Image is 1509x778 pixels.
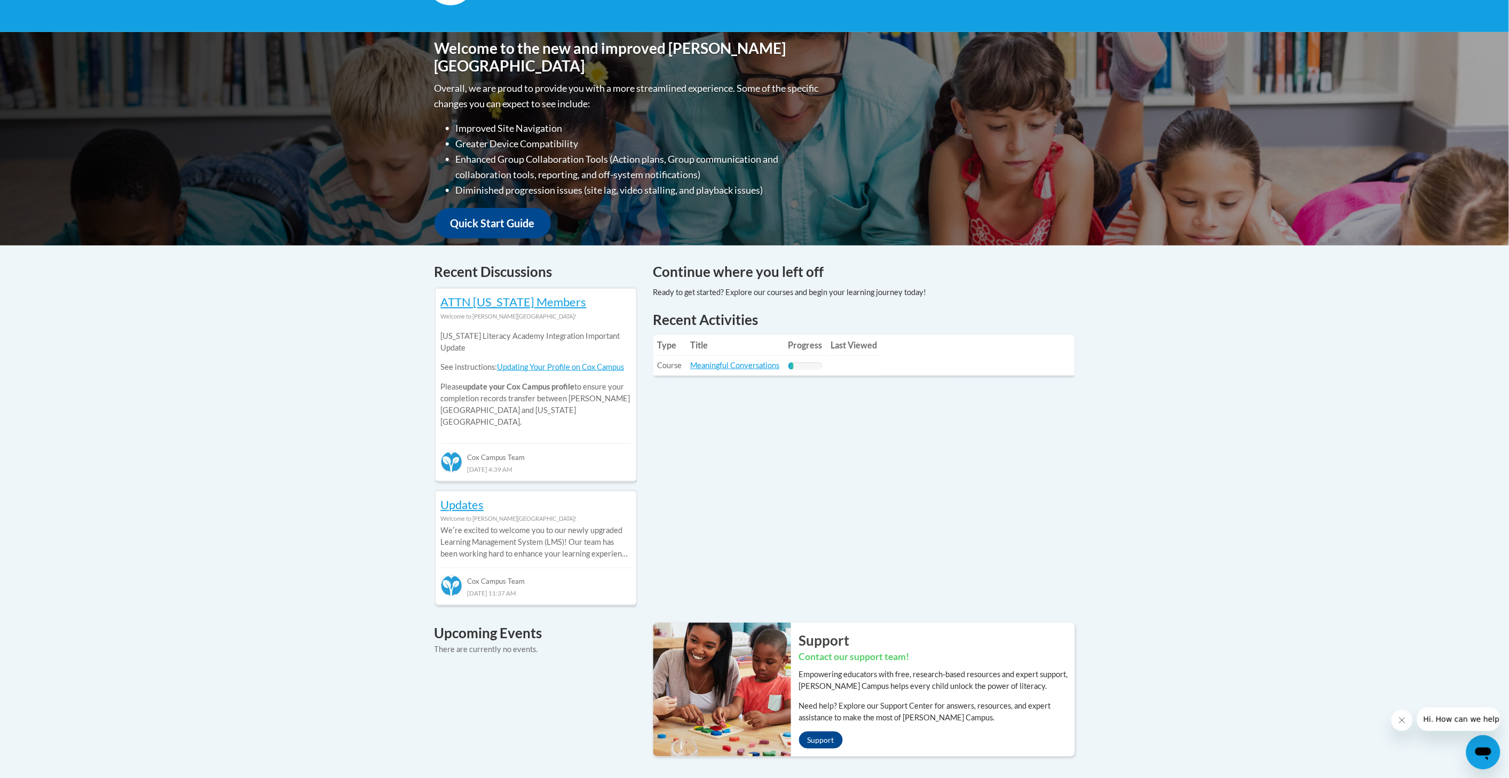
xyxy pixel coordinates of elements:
[653,310,1075,329] h1: Recent Activities
[799,650,1075,664] h3: Contact our support team!
[456,152,821,182] li: Enhanced Group Collaboration Tools (Action plans, Group communication and collaboration tools, re...
[788,362,794,370] div: Progress, %
[441,525,631,560] p: Weʹre excited to welcome you to our newly upgraded Learning Management System (LMS)! Our team has...
[653,261,1075,282] h4: Continue where you left off
[441,513,631,525] div: Welcome to [PERSON_NAME][GEOGRAPHIC_DATA]!
[441,463,631,475] div: [DATE] 4:39 AM
[1417,708,1500,731] iframe: Message from company
[645,623,791,756] img: ...
[441,575,462,597] img: Cox Campus Team
[1466,735,1500,769] iframe: Button to launch messaging window
[658,361,682,370] span: Course
[456,121,821,136] li: Improved Site Navigation
[497,362,625,371] a: Updating Your Profile on Cox Campus
[827,335,882,356] th: Last Viewed
[434,645,538,654] span: There are currently no events.
[686,335,784,356] th: Title
[434,623,637,644] h4: Upcoming Events
[441,361,631,373] p: See instructions:
[784,335,827,356] th: Progress
[653,335,686,356] th: Type
[441,295,587,309] a: ATTN [US_STATE] Members
[441,311,631,322] div: Welcome to [PERSON_NAME][GEOGRAPHIC_DATA]!
[6,7,86,16] span: Hi. How can we help?
[463,382,575,391] b: update your Cox Campus profile
[434,261,637,282] h4: Recent Discussions
[799,732,843,749] a: Support
[441,587,631,599] div: [DATE] 11:37 AM
[441,322,631,436] div: Please to ensure your completion records transfer between [PERSON_NAME][GEOGRAPHIC_DATA] and [US_...
[1392,710,1413,731] iframe: Close message
[434,208,551,239] a: Quick Start Guide
[456,136,821,152] li: Greater Device Compatibility
[799,669,1075,692] p: Empowering educators with free, research-based resources and expert support, [PERSON_NAME] Campus...
[434,39,821,75] h1: Welcome to the new and improved [PERSON_NAME][GEOGRAPHIC_DATA]
[434,81,821,112] p: Overall, we are proud to provide you with a more streamlined experience. Some of the specific cha...
[799,700,1075,724] p: Need help? Explore our Support Center for answers, resources, and expert assistance to make the m...
[441,451,462,473] img: Cox Campus Team
[441,443,631,463] div: Cox Campus Team
[456,182,821,198] li: Diminished progression issues (site lag, video stalling, and playback issues)
[441,497,484,512] a: Updates
[799,631,1075,650] h2: Support
[441,568,631,587] div: Cox Campus Team
[691,361,780,370] a: Meaningful Conversations
[441,330,631,354] p: [US_STATE] Literacy Academy Integration Important Update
